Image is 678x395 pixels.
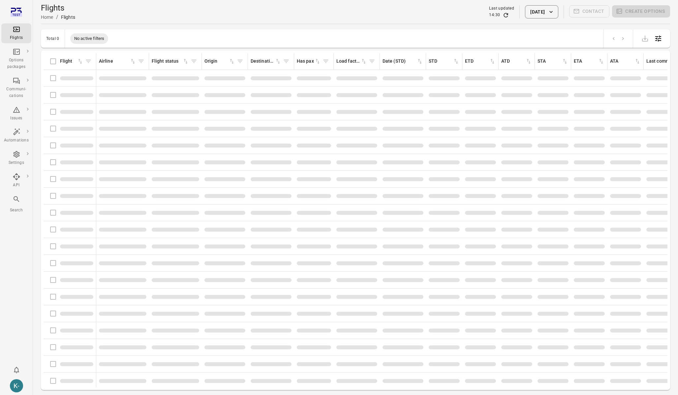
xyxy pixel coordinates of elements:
span: Filter by flight [83,56,93,66]
button: Search [1,193,31,215]
button: Refresh data [503,12,509,18]
div: Search [4,207,29,214]
div: Communi-cations [4,86,29,99]
li: / [56,13,58,21]
a: API [1,171,31,191]
div: Sort by has pax in ascending order [297,58,321,65]
span: Please make a selection to create an option package [612,5,670,18]
div: Settings [4,160,29,166]
div: Last updated [489,5,514,12]
div: Sort by airline in ascending order [99,58,136,65]
div: Total 0 [46,36,59,41]
button: Notifications [10,363,23,377]
div: Sort by ATA in ascending order [610,58,641,65]
div: Options packages [4,57,29,70]
a: Settings [1,148,31,168]
div: Sort by destination in ascending order [251,58,281,65]
div: Sort by STD in ascending order [429,58,459,65]
div: Automations [4,137,29,144]
div: Sort by STA in ascending order [538,58,568,65]
h1: Flights [41,3,75,13]
span: Please make a selection to export [638,35,652,41]
a: Options packages [1,46,31,72]
div: K- [10,379,23,392]
div: Sort by ETA in ascending order [574,58,604,65]
div: Sort by ETD in ascending order [465,58,496,65]
div: Sort by flight status in ascending order [152,58,189,65]
a: Automations [1,126,31,146]
span: Filter by origin [235,56,245,66]
div: Sort by origin in ascending order [204,58,235,65]
div: Issues [4,115,29,122]
nav: pagination navigation [609,34,628,43]
div: Sort by flight in ascending order [60,58,83,65]
span: Please make a selection to create communications [569,5,610,18]
button: Open table configuration [652,32,665,45]
div: 14:30 [489,12,500,18]
button: [DATE] [525,5,558,18]
div: Flights [61,14,75,20]
div: Flights [4,35,29,41]
span: Filter by flight status [189,56,199,66]
a: Issues [1,104,31,124]
span: Filter by airline [136,56,146,66]
span: No active filters [70,35,108,42]
span: Filter by load factor [367,56,377,66]
div: Sort by ATD in ascending order [501,58,532,65]
div: Sort by load factor in ascending order [336,58,367,65]
span: Filter by destination [281,56,291,66]
span: Filter by has pax [321,56,331,66]
button: Kristinn - avilabs [7,377,26,395]
a: Communi-cations [1,75,31,101]
a: Home [41,15,53,20]
div: Sort by date (STD) in ascending order [383,58,423,65]
a: Flights [1,23,31,43]
nav: Breadcrumbs [41,13,75,21]
div: API [4,182,29,189]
